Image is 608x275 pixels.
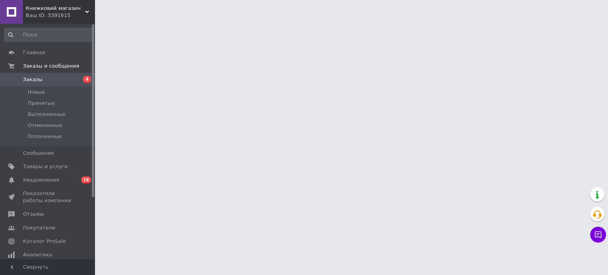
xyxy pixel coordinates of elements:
span: Уведомления [23,176,59,184]
span: 4 [83,76,91,83]
span: Новые [28,89,45,96]
span: Принятые [28,100,55,107]
span: 16 [81,176,91,183]
span: Оплаченные [28,133,62,140]
span: Товары и услуги [23,163,68,170]
span: Каталог ProSale [23,238,66,245]
span: Отзывы [23,211,44,218]
span: Показатели работы компании [23,190,73,204]
button: Чат с покупателем [590,227,606,243]
span: Выполненные [28,111,66,118]
div: Ваш ID: 3391615 [26,12,95,19]
span: Покупатели [23,224,55,231]
span: Заказы [23,76,42,83]
input: Поиск [4,28,93,42]
span: Сообщения [23,150,54,157]
span: Отмененные [28,122,62,129]
span: Книжковий магазин [26,5,85,12]
span: Аналитика [23,251,52,258]
span: Главная [23,49,45,56]
span: Заказы и сообщения [23,63,79,70]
